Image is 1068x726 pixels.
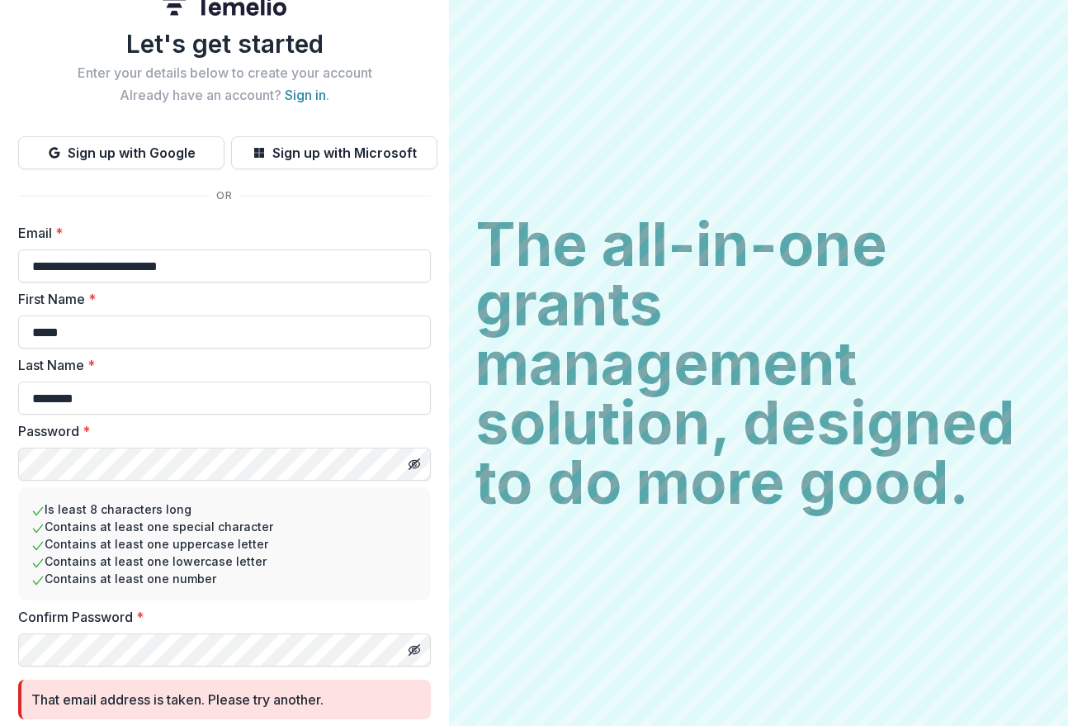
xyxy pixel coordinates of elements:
[31,690,324,709] div: That email address is taken. Please try another.
[18,421,421,441] label: Password
[401,451,428,477] button: Toggle password visibility
[18,29,431,59] h1: Let's get started
[18,289,421,309] label: First Name
[18,223,421,243] label: Email
[31,553,418,570] li: Contains at least one lowercase letter
[18,607,421,627] label: Confirm Password
[18,65,431,81] h2: Enter your details below to create your account
[31,501,418,518] li: Is least 8 characters long
[31,570,418,587] li: Contains at least one number
[18,88,431,103] h2: Already have an account? .
[401,637,428,663] button: Toggle password visibility
[31,518,418,535] li: Contains at least one special character
[285,87,326,103] a: Sign in
[231,136,437,169] button: Sign up with Microsoft
[18,136,224,169] button: Sign up with Google
[31,535,418,553] li: Contains at least one uppercase letter
[18,355,421,375] label: Last Name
